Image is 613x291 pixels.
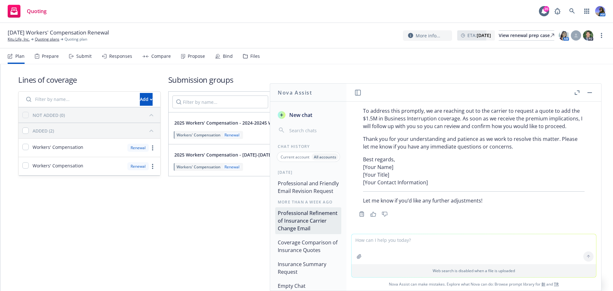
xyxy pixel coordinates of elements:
[363,156,585,186] p: Best regards, [Your Name] [Your Title] [Your Contact Information]
[363,197,585,204] p: Let me know if you’d like any further adjustments!
[270,144,346,149] div: Chat History
[467,32,491,39] span: ETA :
[583,30,593,41] img: photo
[281,154,309,160] p: Current account
[275,258,341,278] button: Insurance Summary Request
[363,107,585,130] p: To address this promptly, we are reaching out to the carrier to request a quote to add the $1.5M ...
[35,36,59,42] a: Quoting plans
[541,281,545,287] a: BI
[172,96,268,108] input: Filter by name...
[174,119,473,126] span: 2025 Workers' Compensation - 2024-20245 WC- [GEOGRAPHIC_DATA], [GEOGRAPHIC_DATA], [GEOGRAPHIC_DAT...
[33,126,156,136] button: ADDED (2)
[151,54,171,59] div: Compare
[416,32,440,39] span: More info...
[109,54,132,59] div: Responses
[33,110,156,120] button: NOT ADDED (0)
[551,5,564,18] a: Report a Bug
[278,89,312,96] h1: Nova Assist
[223,132,241,138] div: Renewal
[380,210,390,218] button: Thumbs down
[18,74,161,85] h1: Lines of coverage
[127,162,149,170] div: Renewal
[33,112,65,119] div: NOT ADDED (0)
[76,54,92,59] div: Submit
[543,6,549,12] div: 20
[172,148,329,161] button: 2025 Workers' Compensation - [DATE]-[DATE] WC- All Other States
[177,164,221,170] span: Workers' Compensation
[314,154,336,160] p: All accounts
[5,2,49,20] a: Quoting
[223,164,241,170] div: Renewal
[174,151,318,158] span: 2025 Workers' Compensation - [DATE]-[DATE] WC- All Other States
[349,278,599,291] span: Nova Assist can make mistakes. Explore what Nova can do: Browse prompt library for and
[172,116,484,129] button: 2025 Workers' Compensation - 2024-20245 WC- [GEOGRAPHIC_DATA], [GEOGRAPHIC_DATA], [GEOGRAPHIC_DAT...
[499,30,554,41] a: View renewal prep case
[355,268,592,273] p: Web search is disabled when a file is uploaded
[127,144,149,152] div: Renewal
[477,32,491,38] strong: [DATE]
[140,93,153,106] button: Add
[8,36,30,42] a: Kitu Life, Inc.
[42,54,59,59] div: Prepare
[223,54,233,59] div: Bind
[499,31,554,40] div: View renewal prep case
[33,144,83,150] span: Workers' Compensation
[177,132,221,138] span: Workers' Compensation
[27,9,47,14] span: Quoting
[15,54,25,59] div: Plan
[566,5,579,18] a: Search
[33,127,54,134] div: ADDED (2)
[275,237,341,256] button: Coverage Comparison of Insurance Quotes
[580,5,593,18] a: Switch app
[270,170,346,175] div: [DATE]
[64,36,87,42] span: Quoting plan
[270,199,346,205] div: More than a week ago
[149,144,156,152] a: more
[168,74,595,85] h1: Submission groups
[188,54,205,59] div: Propose
[403,30,452,41] button: More info...
[554,281,559,287] a: TR
[288,111,312,119] span: New chat
[8,29,109,36] span: [DATE] Workers' Compensation Renewal
[559,30,569,41] img: photo
[359,211,365,217] svg: Copy to clipboard
[149,163,156,170] a: more
[250,54,260,59] div: Files
[275,207,341,234] button: Professional Refinement of Insurance Carrier Change Email
[288,126,339,135] input: Search chats
[595,6,605,16] img: photo
[33,162,83,169] span: Workers' Compensation
[22,93,136,106] input: Filter by name...
[598,32,605,39] a: more
[363,135,585,150] p: Thank you for your understanding and patience as we work to resolve this matter. Please let me kn...
[140,93,153,105] div: Add
[275,109,341,121] button: New chat
[275,178,341,197] button: Professional and Friendly Email Revision Request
